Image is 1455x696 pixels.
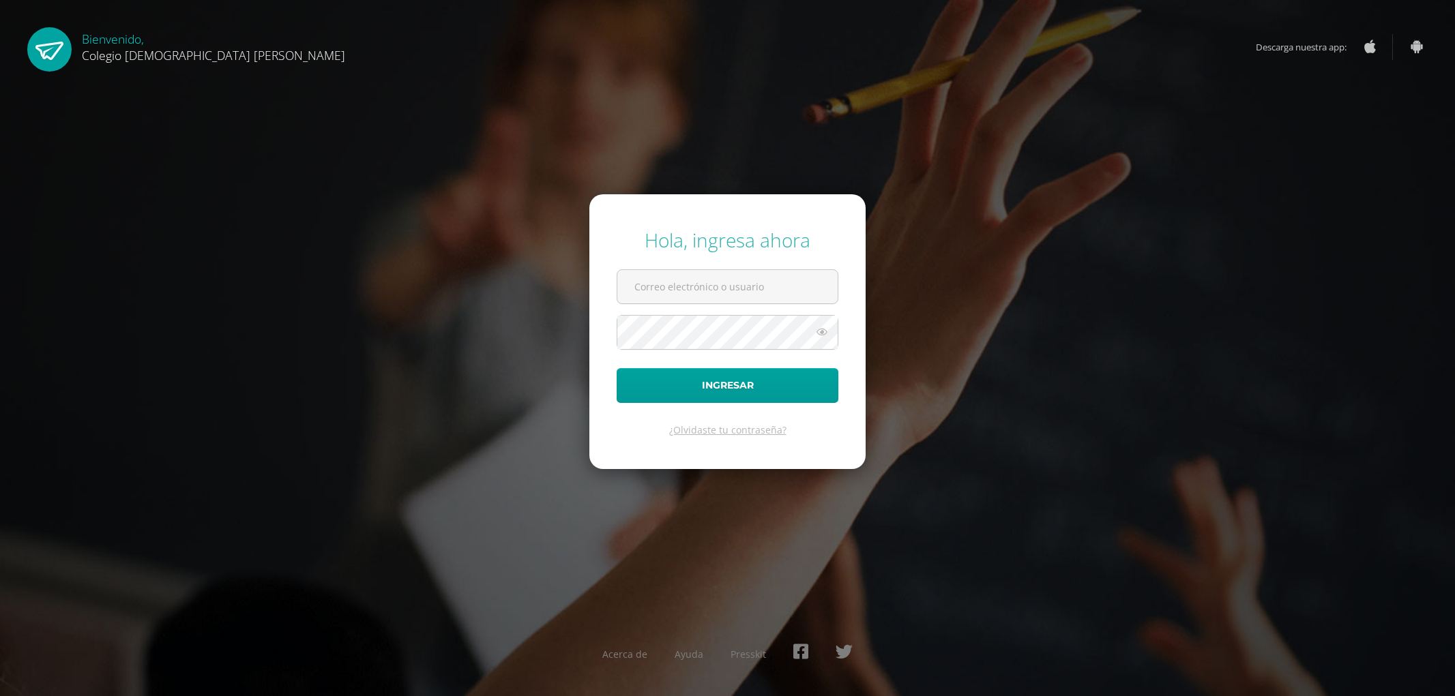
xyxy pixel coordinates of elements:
[617,270,838,303] input: Correo electrónico o usuario
[675,648,703,661] a: Ayuda
[82,27,345,63] div: Bienvenido,
[731,648,766,661] a: Presskit
[1256,34,1360,60] span: Descarga nuestra app:
[617,368,838,403] button: Ingresar
[617,227,838,253] div: Hola, ingresa ahora
[82,47,345,63] span: Colegio [DEMOGRAPHIC_DATA] [PERSON_NAME]
[602,648,647,661] a: Acerca de
[669,423,787,436] a: ¿Olvidaste tu contraseña?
